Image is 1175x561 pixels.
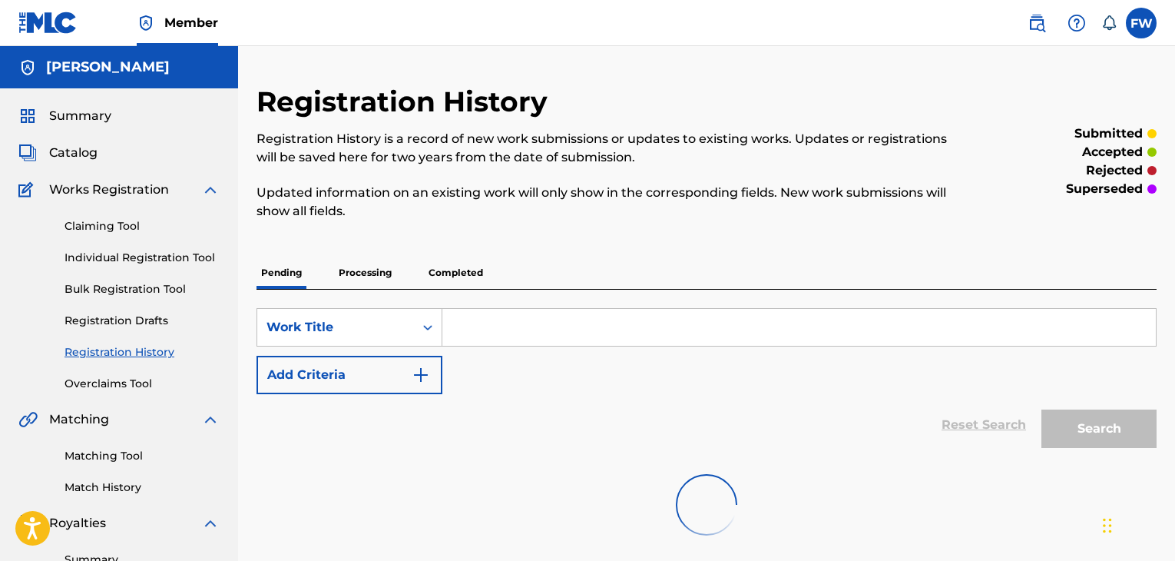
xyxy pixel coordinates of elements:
[424,257,488,289] p: Completed
[65,480,220,496] a: Match History
[1086,161,1143,180] p: rejected
[1028,14,1046,32] img: search
[46,58,170,76] h5: Frank Wilson
[201,181,220,199] img: expand
[65,448,220,464] a: Matching Tool
[257,257,306,289] p: Pending
[257,308,1157,456] form: Search Form
[257,130,949,167] p: Registration History is a record of new work submissions or updates to existing works. Updates or...
[18,144,37,162] img: Catalog
[1074,124,1143,143] p: submitted
[1101,15,1117,31] div: Notifications
[1067,14,1086,32] img: help
[18,58,37,77] img: Accounts
[18,181,38,199] img: Works Registration
[1082,143,1143,161] p: accepted
[1061,8,1092,38] div: Help
[18,12,78,34] img: MLC Logo
[257,184,949,221] p: Updated information on an existing work will only show in the corresponding fields. New work subm...
[18,107,37,125] img: Summary
[65,344,220,360] a: Registration History
[1103,503,1112,549] div: Drag
[266,318,405,337] div: Work Title
[1098,487,1175,561] iframe: Chat Widget
[65,313,220,329] a: Registration Drafts
[257,85,555,119] h2: Registration History
[663,461,750,548] img: preloader
[18,514,37,533] img: Royalties
[137,14,155,32] img: Top Rightsholder
[65,250,220,266] a: Individual Registration Tool
[201,514,220,533] img: expand
[1066,180,1143,198] p: superseded
[18,107,111,125] a: SummarySummary
[65,376,220,392] a: Overclaims Tool
[18,410,38,429] img: Matching
[1132,350,1175,473] iframe: Resource Center
[18,144,98,162] a: CatalogCatalog
[412,366,430,384] img: 9d2ae6d4665cec9f34b9.svg
[49,514,106,533] span: Royalties
[65,281,220,297] a: Bulk Registration Tool
[49,410,109,429] span: Matching
[1021,8,1052,38] a: Public Search
[334,257,396,289] p: Processing
[1126,8,1157,38] div: User Menu
[65,218,220,234] a: Claiming Tool
[49,144,98,162] span: Catalog
[164,14,218,32] span: Member
[49,181,169,199] span: Works Registration
[49,107,111,125] span: Summary
[201,410,220,429] img: expand
[257,356,442,394] button: Add Criteria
